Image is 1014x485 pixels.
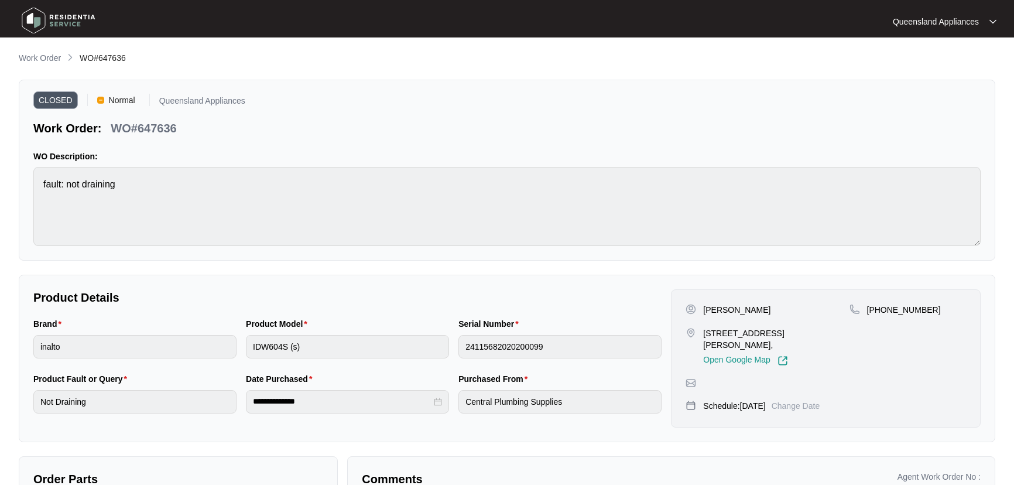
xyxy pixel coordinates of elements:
label: Brand [33,318,66,330]
label: Product Model [246,318,312,330]
span: CLOSED [33,91,78,109]
span: WO#647636 [80,53,126,63]
p: WO#647636 [111,120,176,136]
a: Work Order [16,52,63,65]
p: WO Description: [33,151,981,162]
input: Date Purchased [253,395,431,408]
label: Purchased From [458,373,532,385]
label: Date Purchased [246,373,317,385]
img: Vercel Logo [97,97,104,104]
img: chevron-right [66,53,75,62]
p: Queensland Appliances [159,97,245,109]
img: map-pin [686,327,696,338]
input: Brand [33,335,237,358]
input: Purchased From [458,390,662,414]
img: Link-External [777,356,788,366]
label: Product Fault or Query [33,373,132,385]
input: Serial Number [458,335,662,358]
img: residentia service logo [18,3,100,38]
img: user-pin [686,304,696,315]
img: map-pin [686,378,696,388]
p: Work Order [19,52,61,64]
textarea: fault: not draining [33,167,981,246]
img: map-pin [849,304,860,315]
a: Open Google Map [703,356,787,366]
p: Queensland Appliances [893,16,979,28]
p: Agent Work Order No : [897,471,981,483]
p: [STREET_ADDRESS][PERSON_NAME], [703,327,849,351]
p: Change Date [772,400,820,412]
p: Work Order: [33,120,101,136]
p: [PERSON_NAME] [703,304,770,316]
img: map-pin [686,400,696,411]
p: Product Details [33,289,662,306]
input: Product Model [246,335,449,358]
input: Product Fault or Query [33,390,237,414]
span: Normal [104,91,140,109]
label: Serial Number [458,318,523,330]
p: Schedule: [DATE] [703,400,765,412]
p: [PHONE_NUMBER] [867,304,941,316]
img: dropdown arrow [989,19,996,25]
